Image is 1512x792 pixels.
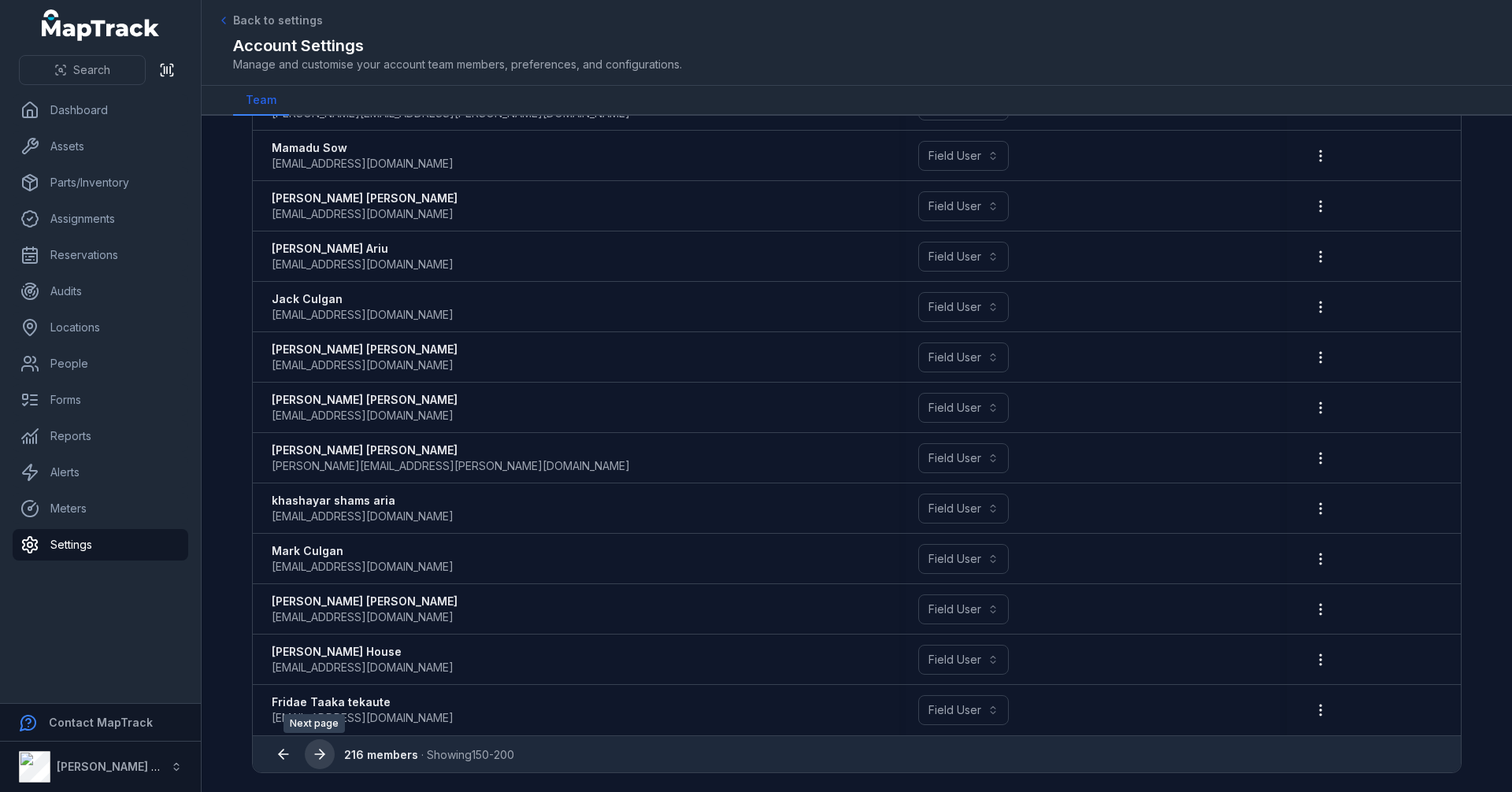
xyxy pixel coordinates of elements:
[918,292,1009,322] button: Field User
[19,55,146,85] button: Search
[272,206,454,222] span: [EMAIL_ADDRESS][DOMAIN_NAME]
[272,408,454,424] span: [EMAIL_ADDRESS][DOMAIN_NAME]
[272,594,458,609] strong: [PERSON_NAME] [PERSON_NAME]
[918,242,1009,272] button: Field User
[13,529,188,561] a: Settings
[13,276,188,307] a: Audits
[13,131,188,162] a: Assets
[283,714,345,733] span: Next page
[13,312,188,343] a: Locations
[272,392,458,408] strong: [PERSON_NAME] [PERSON_NAME]
[272,307,454,323] span: [EMAIL_ADDRESS][DOMAIN_NAME]
[233,13,323,28] span: Back to settings
[13,384,188,416] a: Forms
[272,257,454,272] span: [EMAIL_ADDRESS][DOMAIN_NAME]
[272,509,454,524] span: [EMAIL_ADDRESS][DOMAIN_NAME]
[272,609,454,625] span: [EMAIL_ADDRESS][DOMAIN_NAME]
[13,167,188,198] a: Parts/Inventory
[918,393,1009,423] button: Field User
[272,694,454,710] strong: Fridae Taaka tekaute
[13,348,188,379] a: People
[272,493,454,509] strong: khashayar shams aria
[13,493,188,524] a: Meters
[918,342,1009,372] button: Field User
[217,13,323,28] a: Back to settings
[272,710,454,726] span: [EMAIL_ADDRESS][DOMAIN_NAME]
[13,420,188,452] a: Reports
[918,141,1009,171] button: Field User
[272,140,454,156] strong: Mamadu Sow
[42,9,160,41] a: MapTrack
[344,748,514,761] span: · Showing 150 - 200
[918,594,1009,624] button: Field User
[272,559,454,575] span: [EMAIL_ADDRESS][DOMAIN_NAME]
[918,645,1009,675] button: Field User
[272,442,630,458] strong: [PERSON_NAME] [PERSON_NAME]
[13,94,188,126] a: Dashboard
[233,86,289,116] a: Team
[49,716,153,729] strong: Contact MapTrack
[918,494,1009,524] button: Field User
[918,695,1009,725] button: Field User
[13,239,188,271] a: Reservations
[233,35,1480,57] h2: Account Settings
[918,191,1009,221] button: Field User
[13,203,188,235] a: Assignments
[272,357,454,373] span: [EMAIL_ADDRESS][DOMAIN_NAME]
[272,156,454,172] span: [EMAIL_ADDRESS][DOMAIN_NAME]
[272,458,630,474] span: [PERSON_NAME][EMAIL_ADDRESS][PERSON_NAME][DOMAIN_NAME]
[272,241,454,257] strong: [PERSON_NAME] Ariu
[57,760,186,773] strong: [PERSON_NAME] Group
[272,291,454,307] strong: Jack Culgan
[272,342,458,357] strong: [PERSON_NAME] [PERSON_NAME]
[918,443,1009,473] button: Field User
[272,644,454,660] strong: [PERSON_NAME] House
[344,748,418,761] strong: 216 members
[272,191,458,206] strong: [PERSON_NAME] [PERSON_NAME]
[918,544,1009,574] button: Field User
[272,660,454,675] span: [EMAIL_ADDRESS][DOMAIN_NAME]
[73,62,110,78] span: Search
[272,543,454,559] strong: Mark Culgan
[13,457,188,488] a: Alerts
[233,57,1480,72] span: Manage and customise your account team members, preferences, and configurations.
